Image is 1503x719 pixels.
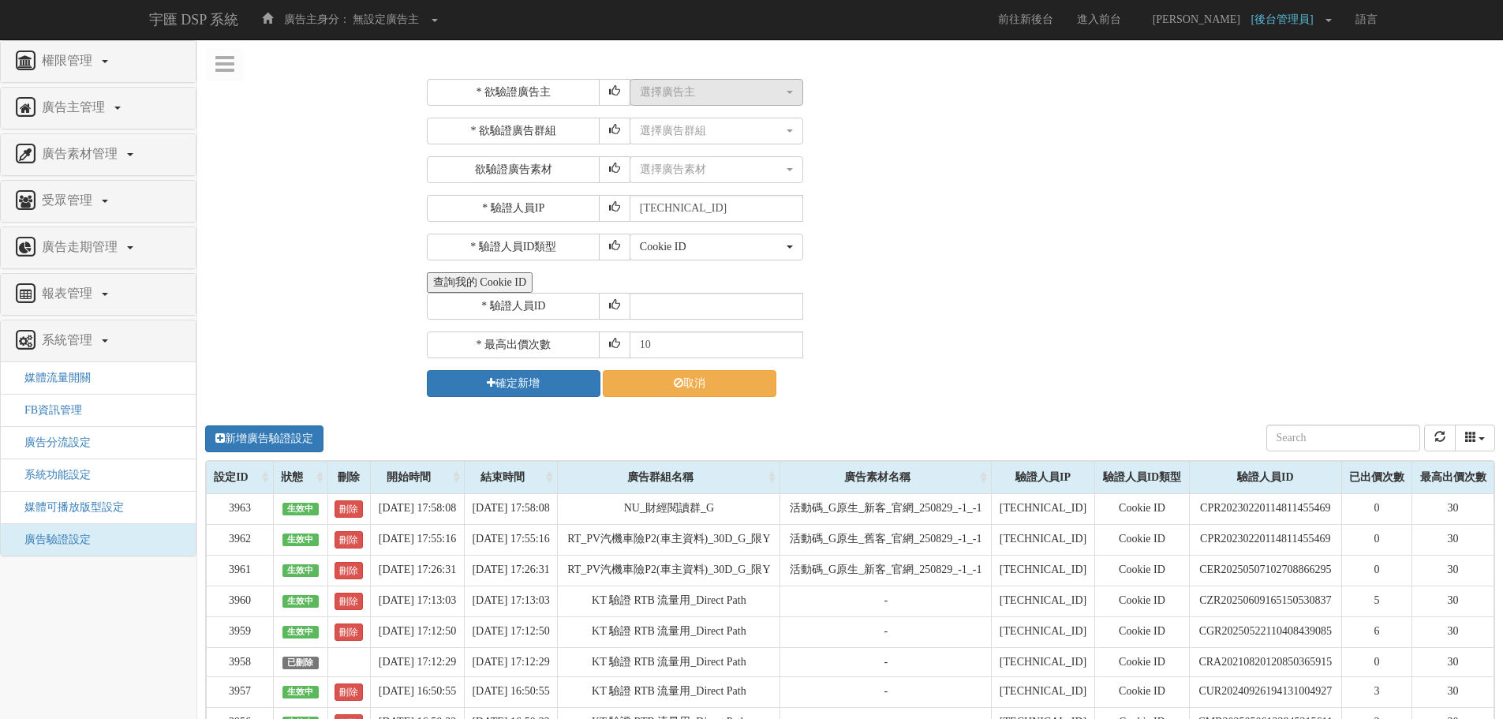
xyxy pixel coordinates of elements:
[1095,555,1190,586] td: Cookie ID
[558,676,780,707] td: KT 驗證 RTB 流量用_Direct Path
[335,562,363,579] a: 刪除
[992,586,1095,616] td: [TECHNICAL_ID]
[371,616,465,647] td: [DATE] 17:12:50
[371,493,465,524] td: [DATE] 17:58:08
[13,436,91,448] a: 廣告分流設定
[1095,586,1190,616] td: Cookie ID
[558,462,780,493] div: 廣告群組名稱
[1145,13,1248,25] span: [PERSON_NAME]
[13,404,82,416] a: FB資訊管理
[328,462,370,493] div: 刪除
[464,524,558,555] td: [DATE] 17:55:16
[13,469,91,481] a: 系統功能設定
[38,100,113,114] span: 廣告主管理
[371,586,465,616] td: [DATE] 17:13:03
[1412,647,1494,676] td: 30
[38,54,100,67] span: 權限管理
[1095,524,1190,555] td: Cookie ID
[1189,586,1341,616] td: CZR20250609165150530837
[630,79,803,106] button: 選擇廣告主
[1189,493,1341,524] td: CPR20230220114811455469
[992,524,1095,555] td: [TECHNICAL_ID]
[992,555,1095,586] td: [TECHNICAL_ID]
[274,462,327,493] div: 狀態
[207,493,274,524] td: 3963
[13,142,184,167] a: 廣告素材管理
[38,240,125,253] span: 廣告走期管理
[282,626,319,638] span: 生效中
[464,586,558,616] td: [DATE] 17:13:03
[558,586,780,616] td: KT 驗證 RTB 流量用_Direct Path
[1341,524,1411,555] td: 0
[464,555,558,586] td: [DATE] 17:26:31
[558,524,780,555] td: RT_PV汽機車險P2(車主資料)_30D_G_限Y
[1189,555,1341,586] td: CER20250507102708866295
[1341,647,1411,676] td: 0
[640,123,783,139] div: 選擇廣告群組
[558,616,780,647] td: KT 驗證 RTB 流量用_Direct Path
[13,282,184,307] a: 報表管理
[630,118,803,144] button: 選擇廣告群組
[630,156,803,183] button: 選擇廣告素材
[1455,425,1496,451] div: Columns
[558,555,780,586] td: RT_PV汽機車險P2(車主資料)_30D_G_限Y
[1251,13,1321,25] span: [後台管理員]
[1341,555,1411,586] td: 0
[1190,462,1341,493] div: 驗證人員ID
[1189,524,1341,555] td: CPR20230220114811455469
[13,501,124,513] span: 媒體可播放版型設定
[335,500,363,518] a: 刪除
[1412,555,1494,586] td: 30
[780,493,992,524] td: 活動碼_G原生_新客_官網_250829_-1_-1
[1342,462,1411,493] div: 已出價次數
[371,524,465,555] td: [DATE] 17:55:16
[640,84,783,100] div: 選擇廣告主
[780,524,992,555] td: 活動碼_G原生_舊客_官網_250829_-1_-1
[13,372,91,384] a: 媒體流量開關
[464,676,558,707] td: [DATE] 16:50:55
[1189,647,1341,676] td: CRA20210820120850365915
[282,534,319,546] span: 生效中
[353,13,419,25] span: 無設定廣告主
[640,239,783,255] div: Cookie ID
[205,425,323,452] a: 新增廣告驗證設定
[1341,616,1411,647] td: 6
[13,49,184,74] a: 權限管理
[780,676,992,707] td: -
[780,616,992,647] td: -
[207,586,274,616] td: 3960
[464,647,558,676] td: [DATE] 17:12:29
[558,493,780,524] td: NU_財經閱讀群_G
[1412,586,1494,616] td: 30
[558,647,780,676] td: KT 驗證 RTB 流量用_Direct Path
[1095,647,1190,676] td: Cookie ID
[371,647,465,676] td: [DATE] 17:12:29
[1455,425,1496,451] button: columns
[780,586,992,616] td: -
[992,676,1095,707] td: [TECHNICAL_ID]
[640,162,783,178] div: 選擇廣告素材
[284,13,350,25] span: 廣告主身分：
[1412,676,1494,707] td: 30
[1424,425,1456,451] button: refresh
[1095,676,1190,707] td: Cookie ID
[371,555,465,586] td: [DATE] 17:26:31
[992,493,1095,524] td: [TECHNICAL_ID]
[207,462,273,493] div: 設定ID
[282,503,319,515] span: 生效中
[13,95,184,121] a: 廣告主管理
[1341,586,1411,616] td: 5
[992,647,1095,676] td: [TECHNICAL_ID]
[1095,493,1190,524] td: Cookie ID
[1412,616,1494,647] td: 30
[1189,616,1341,647] td: CGR20250522110408439085
[13,534,91,545] a: 廣告驗證設定
[282,657,319,669] span: 已刪除
[1095,462,1189,493] div: 驗證人員ID類型
[13,235,184,260] a: 廣告走期管理
[1412,462,1494,493] div: 最高出價次數
[282,595,319,608] span: 生效中
[13,189,184,214] a: 受眾管理
[282,686,319,698] span: 生效中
